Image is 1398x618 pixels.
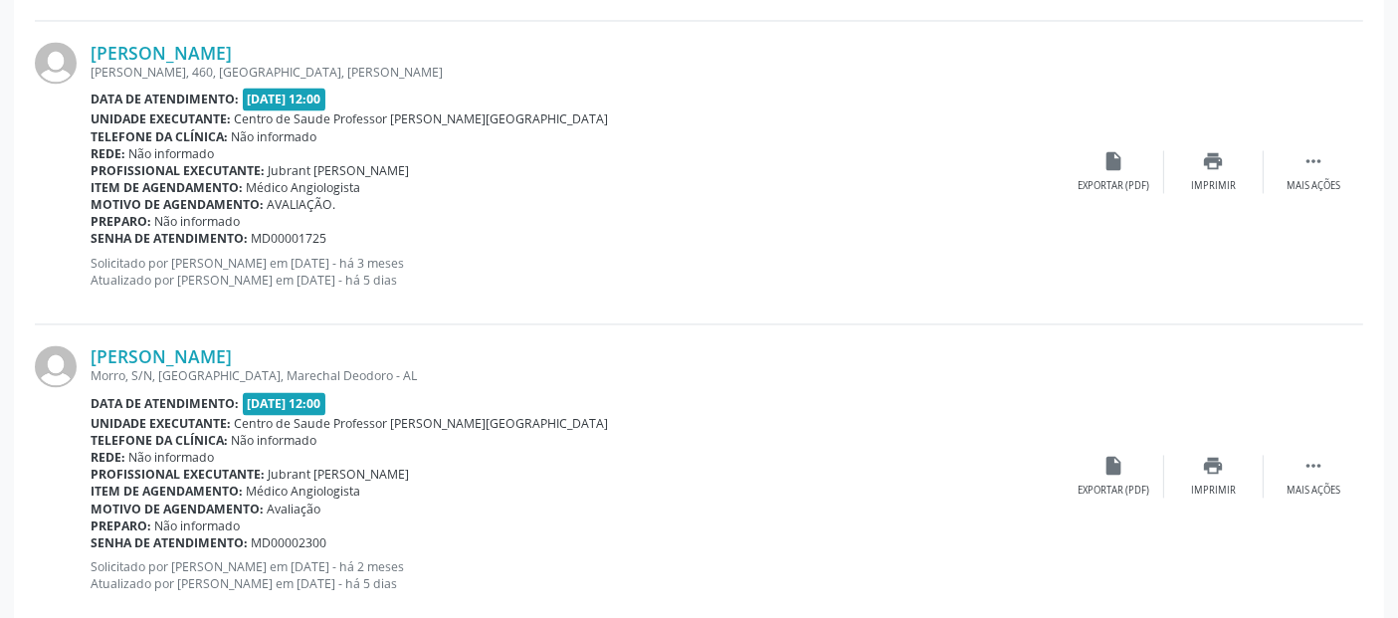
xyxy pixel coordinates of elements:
b: Data de atendimento: [91,395,239,412]
b: Unidade executante: [91,110,231,127]
span: Médico Angiologista [247,483,361,500]
img: img [35,345,77,387]
span: Médico Angiologista [247,179,361,196]
div: Mais ações [1287,179,1340,193]
b: Profissional executante: [91,466,265,483]
div: Exportar (PDF) [1079,484,1150,498]
div: Mais ações [1287,484,1340,498]
div: [PERSON_NAME], 460, [GEOGRAPHIC_DATA], [PERSON_NAME] [91,64,1065,81]
img: img [35,42,77,84]
span: Avaliação [268,501,321,517]
b: Unidade executante: [91,415,231,432]
b: Telefone da clínica: [91,432,228,449]
span: Jubrant [PERSON_NAME] [269,162,410,179]
span: Não informado [232,128,317,145]
span: Centro de Saude Professor [PERSON_NAME][GEOGRAPHIC_DATA] [235,415,609,432]
span: Não informado [129,449,215,466]
span: Não informado [155,517,241,534]
b: Motivo de agendamento: [91,501,264,517]
b: Profissional executante: [91,162,265,179]
b: Preparo: [91,517,151,534]
b: Data de atendimento: [91,91,239,107]
div: Exportar (PDF) [1079,179,1150,193]
span: Não informado [155,213,241,230]
span: Não informado [129,145,215,162]
i:  [1302,455,1324,477]
b: Item de agendamento: [91,483,243,500]
span: [DATE] 12:00 [243,88,326,110]
i: print [1203,150,1225,172]
b: Preparo: [91,213,151,230]
b: Rede: [91,449,125,466]
a: [PERSON_NAME] [91,345,232,367]
span: MD00002300 [252,534,327,551]
div: Imprimir [1191,179,1236,193]
a: [PERSON_NAME] [91,42,232,64]
span: Jubrant [PERSON_NAME] [269,466,410,483]
i: print [1203,455,1225,477]
i: insert_drive_file [1103,150,1125,172]
span: MD00001725 [252,230,327,247]
b: Motivo de agendamento: [91,196,264,213]
div: Morro, S/N, [GEOGRAPHIC_DATA], Marechal Deodoro - AL [91,367,1065,384]
b: Rede: [91,145,125,162]
i:  [1302,150,1324,172]
b: Senha de atendimento: [91,230,248,247]
div: Imprimir [1191,484,1236,498]
span: Não informado [232,432,317,449]
b: Item de agendamento: [91,179,243,196]
i: insert_drive_file [1103,455,1125,477]
b: Senha de atendimento: [91,534,248,551]
span: AVALIAÇÃO. [268,196,336,213]
span: [DATE] 12:00 [243,392,326,415]
p: Solicitado por [PERSON_NAME] em [DATE] - há 2 meses Atualizado por [PERSON_NAME] em [DATE] - há 5... [91,558,1065,592]
p: Solicitado por [PERSON_NAME] em [DATE] - há 3 meses Atualizado por [PERSON_NAME] em [DATE] - há 5... [91,255,1065,289]
span: Centro de Saude Professor [PERSON_NAME][GEOGRAPHIC_DATA] [235,110,609,127]
b: Telefone da clínica: [91,128,228,145]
